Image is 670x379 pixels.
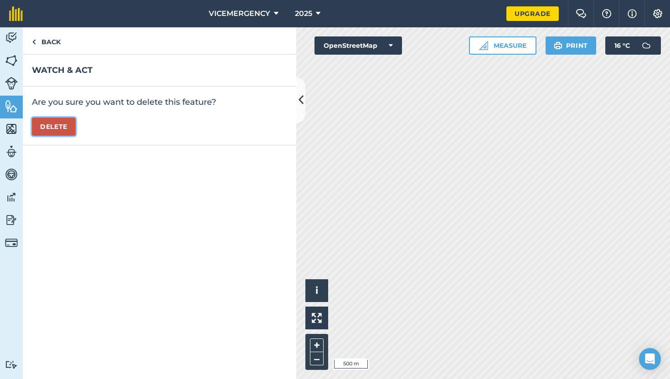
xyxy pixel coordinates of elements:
span: 16 ° C [614,36,630,55]
img: svg+xml;base64,PD94bWwgdmVyc2lvbj0iMS4wIiBlbmNvZGluZz0idXRmLTgiPz4KPCEtLSBHZW5lcmF0b3I6IEFkb2JlIE... [5,190,18,204]
img: svg+xml;base64,PD94bWwgdmVyc2lvbj0iMS4wIiBlbmNvZGluZz0idXRmLTgiPz4KPCEtLSBHZW5lcmF0b3I6IEFkb2JlIE... [5,360,18,369]
img: svg+xml;base64,PD94bWwgdmVyc2lvbj0iMS4wIiBlbmNvZGluZz0idXRmLTgiPz4KPCEtLSBHZW5lcmF0b3I6IEFkb2JlIE... [637,36,655,55]
button: Measure [469,36,536,55]
a: Upgrade [506,6,559,21]
button: + [310,338,324,352]
img: svg+xml;base64,PD94bWwgdmVyc2lvbj0iMS4wIiBlbmNvZGluZz0idXRmLTgiPz4KPCEtLSBHZW5lcmF0b3I6IEFkb2JlIE... [5,31,18,45]
div: Open Intercom Messenger [639,348,661,370]
img: A question mark icon [601,9,612,18]
img: svg+xml;base64,PHN2ZyB4bWxucz0iaHR0cDovL3d3dy53My5vcmcvMjAwMC9zdmciIHdpZHRoPSI1NiIgaGVpZ2h0PSI2MC... [5,54,18,67]
img: fieldmargin Logo [9,6,23,21]
button: – [310,352,324,365]
img: A cog icon [652,9,663,18]
a: Back [23,27,70,54]
img: svg+xml;base64,PD94bWwgdmVyc2lvbj0iMS4wIiBlbmNvZGluZz0idXRmLTgiPz4KPCEtLSBHZW5lcmF0b3I6IEFkb2JlIE... [5,236,18,249]
button: OpenStreetMap [314,36,402,55]
button: 16 °C [605,36,661,55]
button: Delete [32,118,76,136]
span: VICEMERGENCY [209,8,270,19]
button: i [305,279,328,302]
img: svg+xml;base64,PHN2ZyB4bWxucz0iaHR0cDovL3d3dy53My5vcmcvMjAwMC9zdmciIHdpZHRoPSI1NiIgaGVpZ2h0PSI2MC... [5,122,18,136]
img: svg+xml;base64,PD94bWwgdmVyc2lvbj0iMS4wIiBlbmNvZGluZz0idXRmLTgiPz4KPCEtLSBHZW5lcmF0b3I6IEFkb2JlIE... [5,213,18,227]
img: svg+xml;base64,PD94bWwgdmVyc2lvbj0iMS4wIiBlbmNvZGluZz0idXRmLTgiPz4KPCEtLSBHZW5lcmF0b3I6IEFkb2JlIE... [5,145,18,159]
img: svg+xml;base64,PD94bWwgdmVyc2lvbj0iMS4wIiBlbmNvZGluZz0idXRmLTgiPz4KPCEtLSBHZW5lcmF0b3I6IEFkb2JlIE... [5,77,18,90]
img: svg+xml;base64,PHN2ZyB4bWxucz0iaHR0cDovL3d3dy53My5vcmcvMjAwMC9zdmciIHdpZHRoPSIxNyIgaGVpZ2h0PSIxNy... [628,8,637,19]
button: Print [546,36,597,55]
h2: WATCH & ACT [32,64,287,77]
img: svg+xml;base64,PHN2ZyB4bWxucz0iaHR0cDovL3d3dy53My5vcmcvMjAwMC9zdmciIHdpZHRoPSI1NiIgaGVpZ2h0PSI2MC... [5,99,18,113]
img: Four arrows, one pointing top left, one top right, one bottom right and the last bottom left [312,313,322,323]
span: i [315,285,318,296]
img: svg+xml;base64,PD94bWwgdmVyc2lvbj0iMS4wIiBlbmNvZGluZz0idXRmLTgiPz4KPCEtLSBHZW5lcmF0b3I6IEFkb2JlIE... [5,168,18,181]
img: svg+xml;base64,PHN2ZyB4bWxucz0iaHR0cDovL3d3dy53My5vcmcvMjAwMC9zdmciIHdpZHRoPSI5IiBoZWlnaHQ9IjI0Ii... [32,36,36,47]
img: Two speech bubbles overlapping with the left bubble in the forefront [576,9,587,18]
img: Ruler icon [479,41,488,50]
p: Are you sure you want to delete this feature? [32,96,287,108]
span: 2025 [295,8,312,19]
img: svg+xml;base64,PHN2ZyB4bWxucz0iaHR0cDovL3d3dy53My5vcmcvMjAwMC9zdmciIHdpZHRoPSIxOSIgaGVpZ2h0PSIyNC... [554,40,562,51]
